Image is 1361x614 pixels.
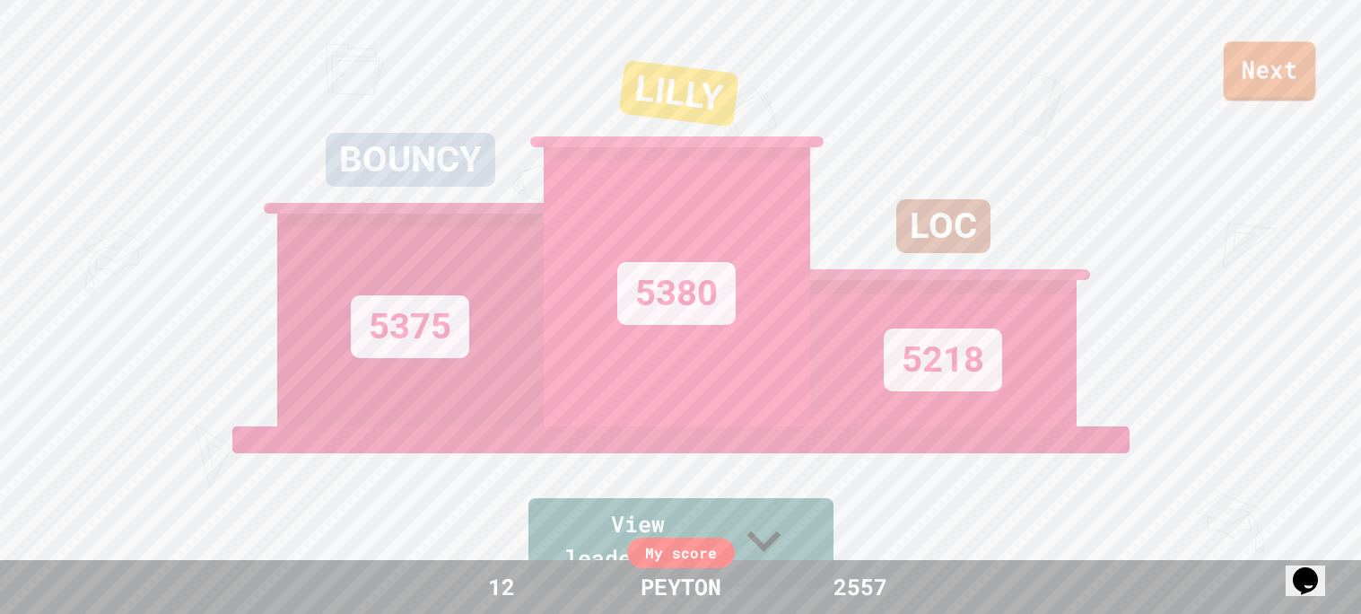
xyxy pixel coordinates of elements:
[884,329,1002,391] div: 5218
[1286,542,1343,596] iframe: chat widget
[618,60,738,127] div: LILLY
[434,570,569,604] div: 12
[896,199,990,253] div: LOC
[623,570,739,604] div: PEYTON
[528,498,833,587] a: View leaderboard
[793,570,928,604] div: 2557
[326,133,495,187] div: BOUNCY
[351,295,469,358] div: 5375
[1224,41,1316,101] a: Next
[627,538,735,568] div: My score
[617,262,736,325] div: 5380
